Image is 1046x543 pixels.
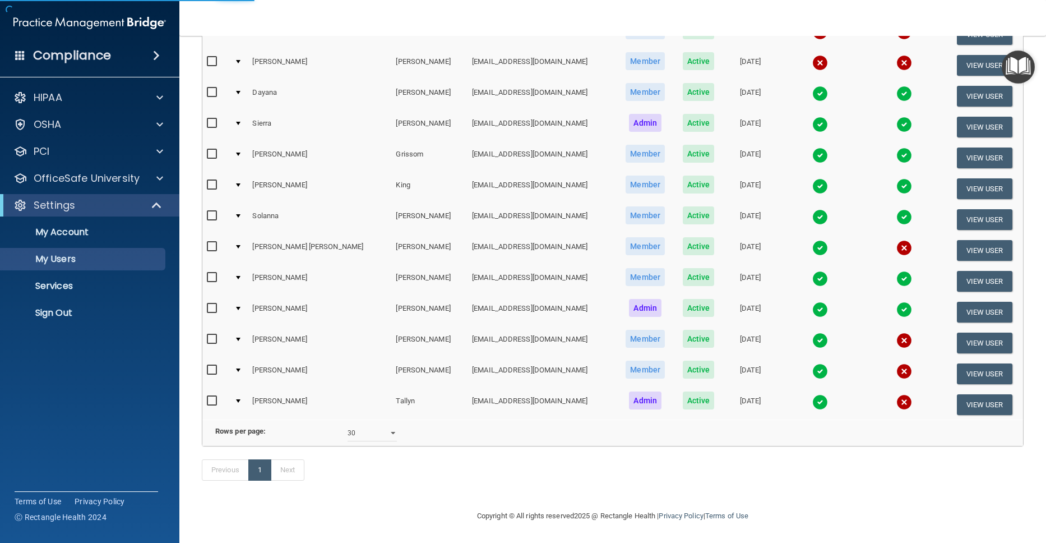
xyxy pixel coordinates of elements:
[468,204,617,235] td: [EMAIL_ADDRESS][DOMAIN_NAME]
[626,361,665,379] span: Member
[248,112,391,142] td: Sierra
[391,204,468,235] td: [PERSON_NAME]
[468,389,617,420] td: [EMAIL_ADDRESS][DOMAIN_NAME]
[13,12,166,34] img: PMB logo
[683,83,715,101] span: Active
[626,268,665,286] span: Member
[896,55,912,71] img: cross.ca9f0e7f.svg
[626,330,665,348] span: Member
[957,148,1012,168] button: View User
[248,328,391,358] td: [PERSON_NAME]
[896,178,912,194] img: tick.e7d51cea.svg
[812,86,828,102] img: tick.e7d51cea.svg
[683,237,715,255] span: Active
[896,86,912,102] img: tick.e7d51cea.svg
[202,459,249,481] a: Previous
[248,235,391,266] td: [PERSON_NAME] [PERSON_NAME]
[13,118,163,131] a: OSHA
[626,145,665,163] span: Member
[391,358,468,389] td: [PERSON_NAME]
[15,512,107,523] span: Ⓒ Rectangle Health 2024
[7,280,160,292] p: Services
[957,363,1012,384] button: View User
[1002,50,1035,84] button: Open Resource Center
[468,50,617,81] td: [EMAIL_ADDRESS][DOMAIN_NAME]
[34,145,49,158] p: PCI
[957,55,1012,76] button: View User
[957,209,1012,230] button: View User
[391,297,468,328] td: [PERSON_NAME]
[248,204,391,235] td: Solanna
[683,299,715,317] span: Active
[7,307,160,319] p: Sign Out
[723,142,777,173] td: [DATE]
[812,394,828,410] img: tick.e7d51cea.svg
[683,114,715,132] span: Active
[13,145,163,158] a: PCI
[723,358,777,389] td: [DATE]
[629,114,661,132] span: Admin
[723,328,777,358] td: [DATE]
[812,363,828,379] img: tick.e7d51cea.svg
[683,361,715,379] span: Active
[723,81,777,112] td: [DATE]
[957,302,1012,323] button: View User
[391,50,468,81] td: [PERSON_NAME]
[896,363,912,379] img: cross.ca9f0e7f.svg
[248,389,391,420] td: [PERSON_NAME]
[33,48,111,63] h4: Compliance
[7,227,160,238] p: My Account
[468,142,617,173] td: [EMAIL_ADDRESS][DOMAIN_NAME]
[391,81,468,112] td: [PERSON_NAME]
[408,498,817,534] div: Copyright © All rights reserved 2025 @ Rectangle Health | |
[391,142,468,173] td: Grissom
[34,172,140,185] p: OfficeSafe University
[812,178,828,194] img: tick.e7d51cea.svg
[34,199,75,212] p: Settings
[391,328,468,358] td: [PERSON_NAME]
[723,389,777,420] td: [DATE]
[896,333,912,348] img: cross.ca9f0e7f.svg
[957,394,1012,415] button: View User
[683,392,715,409] span: Active
[468,235,617,266] td: [EMAIL_ADDRESS][DOMAIN_NAME]
[812,148,828,163] img: tick.e7d51cea.svg
[683,52,715,70] span: Active
[15,496,61,507] a: Terms of Use
[957,86,1012,107] button: View User
[248,50,391,81] td: [PERSON_NAME]
[626,176,665,194] span: Member
[683,268,715,286] span: Active
[391,389,468,420] td: Tallyn
[957,240,1012,261] button: View User
[723,204,777,235] td: [DATE]
[659,512,703,520] a: Privacy Policy
[683,206,715,224] span: Active
[723,173,777,204] td: [DATE]
[248,459,271,481] a: 1
[629,299,661,317] span: Admin
[723,235,777,266] td: [DATE]
[683,176,715,194] span: Active
[723,50,777,81] td: [DATE]
[626,52,665,70] span: Member
[896,302,912,317] img: tick.e7d51cea.svg
[812,209,828,225] img: tick.e7d51cea.svg
[705,512,748,520] a: Terms of Use
[13,199,163,212] a: Settings
[248,266,391,297] td: [PERSON_NAME]
[468,173,617,204] td: [EMAIL_ADDRESS][DOMAIN_NAME]
[271,459,304,481] a: Next
[468,112,617,142] td: [EMAIL_ADDRESS][DOMAIN_NAME]
[683,330,715,348] span: Active
[896,240,912,256] img: cross.ca9f0e7f.svg
[626,83,665,101] span: Member
[215,427,266,435] b: Rows per page:
[812,271,828,287] img: tick.e7d51cea.svg
[812,302,828,317] img: tick.e7d51cea.svg
[626,206,665,224] span: Member
[468,358,617,389] td: [EMAIL_ADDRESS][DOMAIN_NAME]
[391,266,468,297] td: [PERSON_NAME]
[812,240,828,256] img: tick.e7d51cea.svg
[957,333,1012,353] button: View User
